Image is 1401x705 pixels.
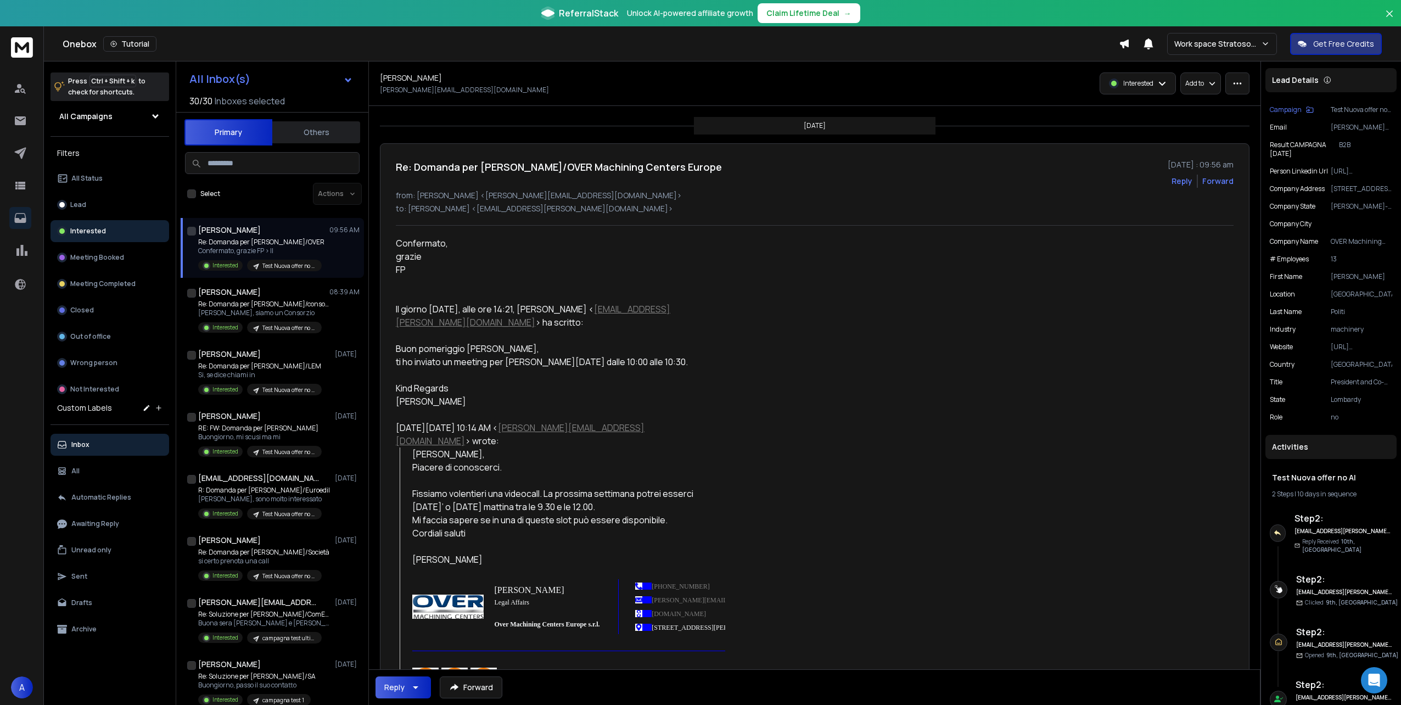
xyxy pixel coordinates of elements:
[198,424,322,433] p: RE: FW: Domanda per [PERSON_NAME]
[1270,378,1282,387] p: title
[198,349,261,360] h1: [PERSON_NAME]
[1297,489,1357,499] span: 10 days in sequence
[1305,598,1398,607] p: Clicked
[844,8,851,19] span: →
[51,486,169,508] button: Automatic Replies
[51,105,169,127] button: All Campaigns
[1331,395,1392,404] p: Lombardy
[11,676,33,698] button: A
[212,634,238,642] p: Interested
[1272,490,1390,499] div: |
[1202,176,1234,187] div: Forward
[198,535,261,546] h1: [PERSON_NAME]
[335,536,360,545] p: [DATE]
[440,676,502,698] button: Forward
[396,395,716,408] div: [PERSON_NAME]
[71,572,87,581] p: Sent
[635,596,642,603] img: email-icon-2x.png
[51,460,169,482] button: All
[262,324,315,332] p: Test Nuova offer no AI
[103,36,156,52] button: Tutorial
[71,598,92,607] p: Drafts
[212,510,238,518] p: Interested
[1331,202,1392,211] p: [PERSON_NAME]-[GEOGRAPHIC_DATA]
[1331,325,1392,334] p: machinery
[51,194,169,216] button: Lead
[262,448,315,456] p: Test Nuova offer no AI
[198,238,324,247] p: Re: Domanda per [PERSON_NAME]/OVER
[70,385,119,394] p: Not Interested
[212,323,238,332] p: Interested
[495,620,600,628] strong: Over Machining Centers Europe s.r.l.
[198,619,330,628] p: Buona sera [PERSON_NAME] e [PERSON_NAME], ecco
[189,94,212,108] span: 30 / 30
[1331,343,1392,351] p: [URL][DOMAIN_NAME]
[1331,307,1392,316] p: Politi
[198,371,322,379] p: Si, se dice chiami in
[198,287,261,298] h1: [PERSON_NAME]
[70,359,117,367] p: Wrong person
[396,250,716,263] div: grazie
[1331,290,1392,299] p: [GEOGRAPHIC_DATA]
[1270,272,1302,281] p: First Name
[71,174,103,183] p: All Status
[1361,667,1387,693] div: Open Intercom Messenger
[198,225,261,236] h1: [PERSON_NAME]
[470,668,497,694] img: instagram
[412,553,717,566] div: [PERSON_NAME]
[559,7,618,20] span: ReferralStack
[396,422,645,447] a: [PERSON_NAME][EMAIL_ADDRESS][DOMAIN_NAME]
[71,440,89,449] p: Inbox
[68,76,145,98] p: Press to check for shortcuts.
[70,332,111,341] p: Out of office
[1270,413,1282,422] p: role
[1302,538,1361,553] span: 10th, [GEOGRAPHIC_DATA]
[1270,307,1302,316] p: Last Name
[70,306,94,315] p: Closed
[262,386,315,394] p: Test Nuova offer no AI
[1270,105,1302,114] p: Campaign
[70,200,86,209] p: Lead
[198,610,330,619] p: Re: Soluzione per [PERSON_NAME]/ComEco
[1331,272,1392,281] p: [PERSON_NAME]
[1270,343,1293,351] p: website
[1123,79,1153,88] p: Interested
[70,253,124,262] p: Meeting Booked
[198,300,330,309] p: Re: Domanda per [PERSON_NAME]/consorzio
[1294,512,1401,525] h6: Step 2 :
[1270,290,1295,299] p: location
[57,402,112,413] h3: Custom Labels
[627,8,753,19] p: Unlock AI-powered affiliate growth
[380,72,442,83] h1: [PERSON_NAME]
[396,303,716,329] div: Il giorno [DATE], alle ore 14:21, [PERSON_NAME] < > ha scritto:
[384,682,405,693] div: Reply
[71,519,119,528] p: Awaiting Reply
[1331,184,1392,193] p: [STREET_ADDRESS][PERSON_NAME]
[212,261,238,270] p: Interested
[1270,360,1294,369] p: Country
[1331,360,1392,369] p: [GEOGRAPHIC_DATA]
[198,495,330,503] p: [PERSON_NAME], sono molto interessato
[396,342,716,355] div: Buon pomeriggio [PERSON_NAME],
[1294,527,1391,535] h6: [EMAIL_ADDRESS][PERSON_NAME][DOMAIN_NAME]
[181,68,362,90] button: All Inbox(s)
[198,247,324,255] p: Confermato, grazie FP > Il
[635,624,642,631] img: address-icon-2x.png
[1265,435,1397,459] div: Activities
[198,672,316,681] p: Re: Soluzione per [PERSON_NAME]/SA
[380,86,549,94] p: [PERSON_NAME][EMAIL_ADDRESS][DOMAIN_NAME]
[215,94,285,108] h3: Inboxes selected
[1305,651,1398,659] p: Opened
[1382,7,1397,33] button: Close banner
[412,527,717,540] div: Cordiali saluti
[1326,598,1398,606] span: 9th, [GEOGRAPHIC_DATA]
[51,539,169,561] button: Unread only
[51,592,169,614] button: Drafts
[652,624,766,631] span: [STREET_ADDRESS][PERSON_NAME]
[262,262,315,270] p: Test Nuova offer no AI
[198,433,322,441] p: Buongiorno, mi scusi ma mi
[51,273,169,295] button: Meeting Completed
[1331,105,1392,114] p: Test Nuova offer no AI
[335,598,360,607] p: [DATE]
